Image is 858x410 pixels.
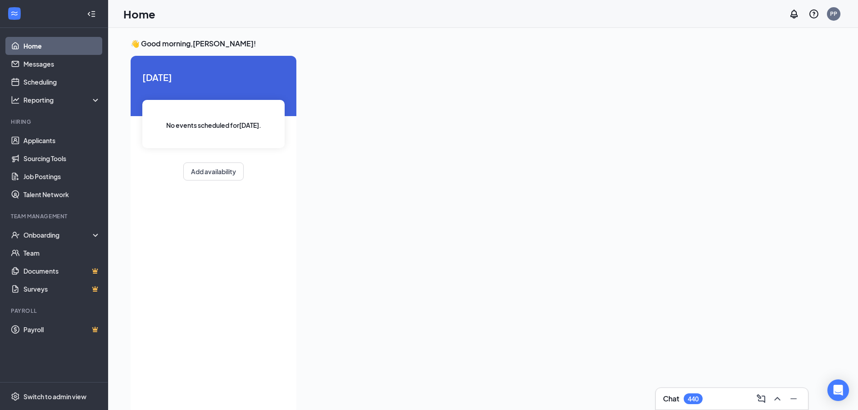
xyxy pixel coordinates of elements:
a: Team [23,244,100,262]
button: ChevronUp [770,392,785,406]
div: Payroll [11,307,99,315]
svg: Notifications [789,9,799,19]
span: No events scheduled for [DATE] . [166,120,261,130]
svg: UserCheck [11,230,20,239]
svg: Settings [11,392,20,401]
a: DocumentsCrown [23,262,100,280]
div: Onboarding [23,230,93,239]
svg: WorkstreamLogo [10,9,19,18]
a: Home [23,37,100,55]
button: ComposeMessage [754,392,768,406]
a: Job Postings [23,167,100,185]
svg: ComposeMessage [756,393,767,404]
a: Messages [23,55,100,73]
h1: Home [123,6,155,22]
div: Hiring [11,118,99,126]
div: Switch to admin view [23,392,86,401]
svg: QuestionInfo [808,9,819,19]
svg: ChevronUp [772,393,783,404]
h3: 👋 Good morning, [PERSON_NAME] ! [131,39,808,49]
svg: Analysis [11,95,20,104]
svg: Collapse [87,9,96,18]
a: Sourcing Tools [23,149,100,167]
div: 440 [688,395,699,403]
span: [DATE] [142,70,285,84]
svg: Minimize [788,393,799,404]
a: PayrollCrown [23,320,100,338]
a: Applicants [23,131,100,149]
div: Team Management [11,212,99,220]
button: Minimize [786,392,801,406]
a: Talent Network [23,185,100,203]
div: Open Intercom Messenger [827,379,849,401]
h3: Chat [663,394,679,404]
div: Reporting [23,95,101,104]
a: Scheduling [23,73,100,91]
button: Add availability [183,162,244,180]
div: PP [830,10,837,18]
a: SurveysCrown [23,280,100,298]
